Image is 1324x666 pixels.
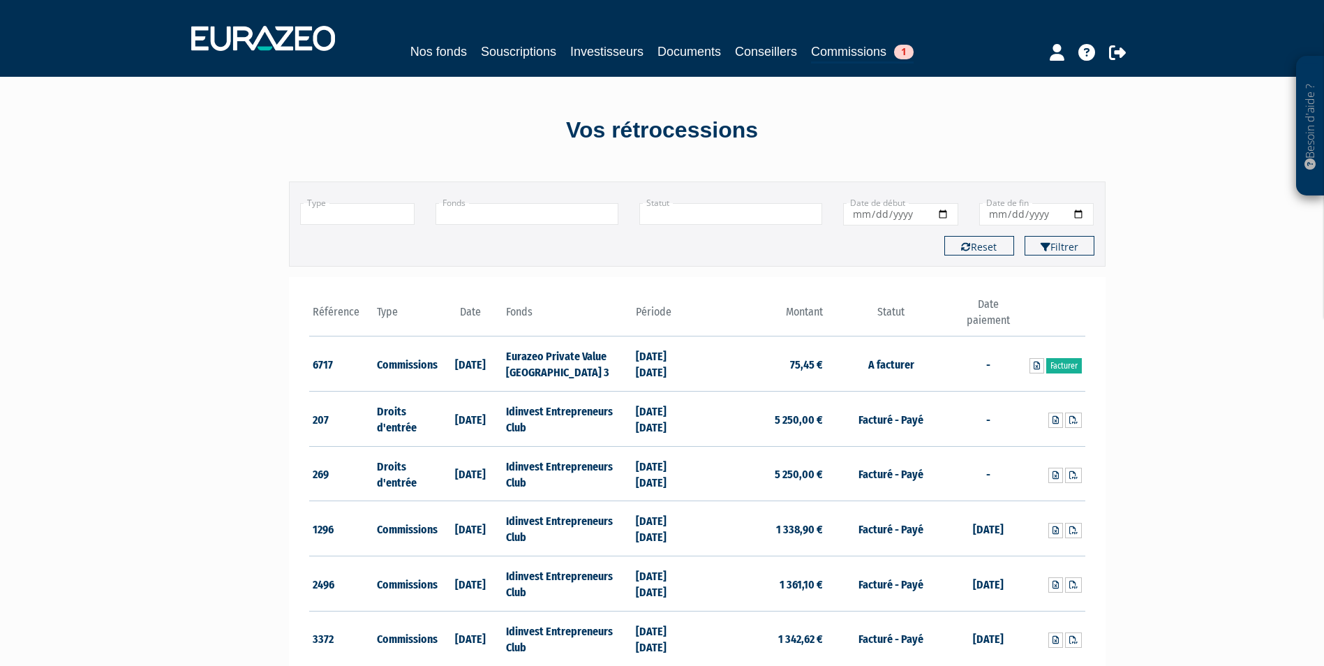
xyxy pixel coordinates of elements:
td: - [955,336,1020,392]
td: [DATE] [438,501,503,556]
td: - [955,392,1020,447]
td: 1 342,62 € [697,611,826,666]
td: [DATE] [DATE] [632,446,697,501]
th: Type [373,297,438,336]
a: Commissions1 [811,42,914,64]
th: Date [438,297,503,336]
td: Idinvest Entrepreneurs Club [503,501,632,556]
td: [DATE] [955,611,1020,666]
td: 5 250,00 € [697,392,826,447]
td: [DATE] [438,336,503,392]
th: Montant [697,297,826,336]
td: Facturé - Payé [826,611,955,666]
td: 1296 [309,501,374,556]
button: Filtrer [1025,236,1094,256]
td: 3372 [309,611,374,666]
td: [DATE] [438,446,503,501]
td: 269 [309,446,374,501]
td: 2496 [309,556,374,612]
td: Facturé - Payé [826,556,955,612]
td: A facturer [826,336,955,392]
td: Commissions [373,501,438,556]
td: Commissions [373,611,438,666]
th: Date paiement [955,297,1020,336]
a: Conseillers [735,42,797,61]
td: Facturé - Payé [826,501,955,556]
td: [DATE] [438,611,503,666]
td: 1 361,10 € [697,556,826,612]
button: Reset [944,236,1014,256]
span: 1 [894,45,914,59]
td: [DATE] [DATE] [632,392,697,447]
th: Fonds [503,297,632,336]
td: [DATE] [DATE] [632,611,697,666]
td: [DATE] [438,392,503,447]
td: Idinvest Entrepreneurs Club [503,611,632,666]
a: Facturer [1046,358,1082,373]
td: 5 250,00 € [697,446,826,501]
td: [DATE] [955,501,1020,556]
td: [DATE] [955,556,1020,612]
td: Commissions [373,556,438,612]
th: Période [632,297,697,336]
th: Référence [309,297,374,336]
td: Facturé - Payé [826,392,955,447]
td: [DATE] [DATE] [632,501,697,556]
td: 207 [309,392,374,447]
td: Idinvest Entrepreneurs Club [503,446,632,501]
a: Documents [657,42,721,61]
td: Eurazeo Private Value [GEOGRAPHIC_DATA] 3 [503,336,632,392]
td: 6717 [309,336,374,392]
td: [DATE] [438,556,503,612]
td: [DATE] [DATE] [632,556,697,612]
td: Droits d'entrée [373,392,438,447]
td: Commissions [373,336,438,392]
a: Nos fonds [410,42,467,61]
th: Statut [826,297,955,336]
td: Facturé - Payé [826,446,955,501]
td: [DATE] [DATE] [632,336,697,392]
td: Idinvest Entrepreneurs Club [503,392,632,447]
td: Droits d'entrée [373,446,438,501]
img: 1732889491-logotype_eurazeo_blanc_rvb.png [191,26,335,51]
a: Souscriptions [481,42,556,61]
td: - [955,446,1020,501]
td: 75,45 € [697,336,826,392]
td: 1 338,90 € [697,501,826,556]
a: Investisseurs [570,42,644,61]
p: Besoin d'aide ? [1302,64,1318,189]
td: Idinvest Entrepreneurs Club [503,556,632,612]
div: Vos rétrocessions [265,114,1060,147]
